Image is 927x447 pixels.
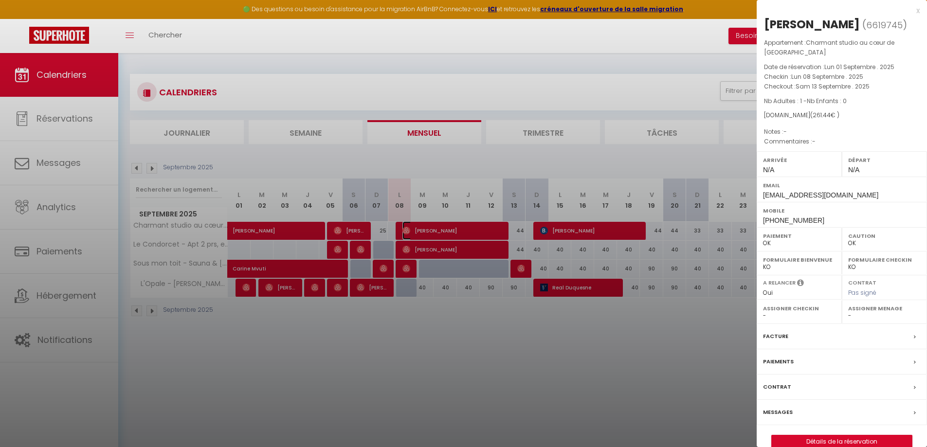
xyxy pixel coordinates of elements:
[763,331,788,341] label: Facture
[763,255,836,265] label: Formulaire Bienvenue
[764,137,920,146] p: Commentaires :
[763,191,878,199] span: [EMAIL_ADDRESS][DOMAIN_NAME]
[797,279,804,289] i: Sélectionner OUI si vous souhaiter envoyer les séquences de messages post-checkout
[783,127,787,136] span: -
[812,137,816,145] span: -
[764,82,920,91] p: Checkout :
[764,111,920,120] div: [DOMAIN_NAME]
[824,63,894,71] span: Lun 01 Septembre . 2025
[848,155,921,165] label: Départ
[764,38,920,57] p: Appartement :
[848,166,859,174] span: N/A
[796,82,870,90] span: Sam 13 Septembre . 2025
[763,357,794,367] label: Paiements
[810,111,839,119] span: ( € )
[848,304,921,313] label: Assigner Menage
[757,5,920,17] div: x
[763,231,836,241] label: Paiement
[848,288,876,297] span: Pas signé
[764,127,920,137] p: Notes :
[848,279,876,285] label: Contrat
[763,180,921,190] label: Email
[764,62,920,72] p: Date de réservation :
[763,155,836,165] label: Arrivée
[866,19,903,31] span: 6619745
[763,216,824,224] span: [PHONE_NUMBER]
[764,17,860,32] div: [PERSON_NAME]
[848,231,921,241] label: Caution
[763,279,796,287] label: A relancer
[763,382,791,392] label: Contrat
[763,166,774,174] span: N/A
[763,206,921,215] label: Mobile
[791,72,863,81] span: Lun 08 Septembre . 2025
[764,72,920,82] p: Checkin :
[807,97,847,105] span: Nb Enfants : 0
[8,4,37,33] button: Ouvrir le widget de chat LiveChat
[862,18,907,32] span: ( )
[764,97,847,105] span: Nb Adultes : 1 -
[763,304,836,313] label: Assigner Checkin
[848,255,921,265] label: Formulaire Checkin
[763,407,793,417] label: Messages
[813,111,831,119] span: 261.44
[764,38,894,56] span: Charmant studio au cœur de [GEOGRAPHIC_DATA]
